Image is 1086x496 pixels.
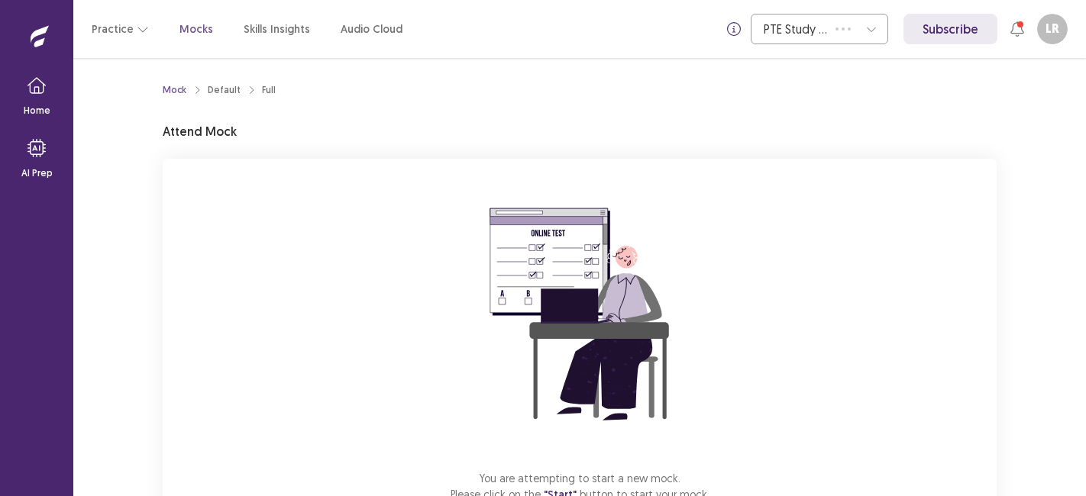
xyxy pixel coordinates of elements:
div: Default [208,83,241,97]
div: PTE Study Centre [764,14,828,43]
div: Full [262,83,276,97]
p: Home [24,104,50,118]
button: info [720,15,748,43]
nav: breadcrumb [163,83,276,97]
button: LR [1037,14,1068,44]
img: attend-mock [442,177,717,452]
a: Mocks [179,21,213,37]
a: Mock [163,83,186,97]
a: Audio Cloud [341,21,402,37]
a: Subscribe [903,14,997,44]
p: AI Prep [21,166,53,180]
button: Practice [92,15,149,43]
a: Skills Insights [244,21,310,37]
p: Attend Mock [163,122,237,140]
